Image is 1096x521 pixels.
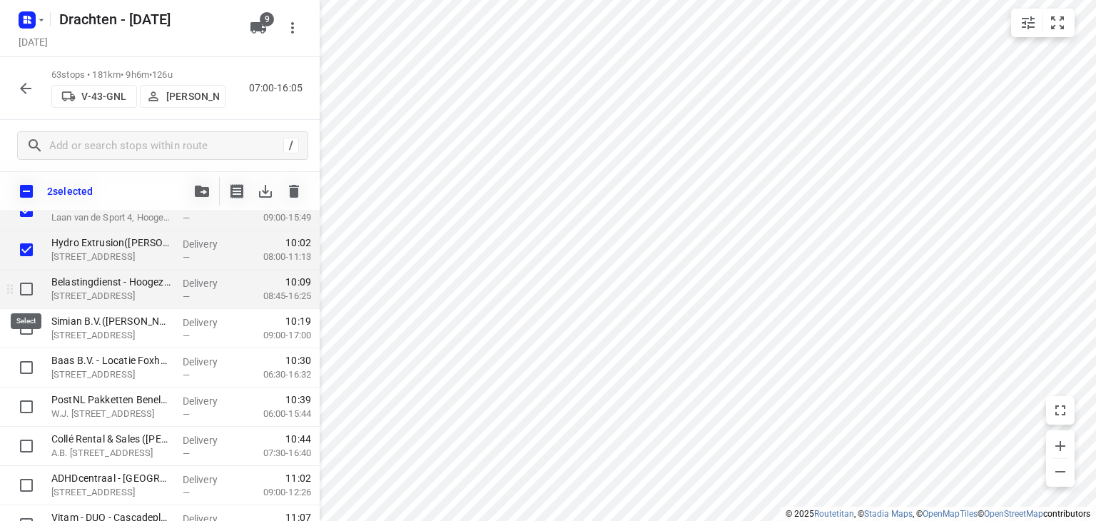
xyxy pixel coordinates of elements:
span: — [183,370,190,380]
span: — [183,487,190,498]
p: 63 stops • 181km • 9h6m [51,69,225,82]
li: © 2025 , © , © © contributors [786,509,1090,519]
p: V-43-GNL [81,91,126,102]
span: Select [12,432,41,460]
p: 07:30-16:40 [240,446,311,460]
span: Download stops [251,177,280,206]
p: Delivery [183,276,235,290]
p: W.J. Ockelslaan 2, Kolham [51,407,171,421]
span: 10:30 [285,353,311,368]
p: [STREET_ADDRESS] [51,289,171,303]
p: Delivery [183,355,235,369]
h5: Project date [13,34,54,50]
span: • [149,69,152,80]
span: 10:19 [285,314,311,328]
button: Print shipping labels [223,177,251,206]
p: [PERSON_NAME] [166,91,219,102]
p: Madepolderweg 7a, Westerbroek [51,328,171,343]
a: OpenStreetMap [984,509,1043,519]
p: Simian B.V.(Jeanet Kleine) [51,314,171,328]
p: 09:00-17:00 [240,328,311,343]
p: Delivery [183,433,235,447]
a: OpenMapTiles [923,509,978,519]
span: — [183,448,190,459]
span: 9 [260,12,274,26]
p: 06:30-16:32 [240,368,311,382]
p: Baas B.V. - Locatie Foxhol(Erica Tamminga) [51,353,171,368]
button: Map settings [1014,9,1042,37]
div: / [283,138,299,153]
span: — [183,213,190,223]
h5: Drachten - Wednesday [54,8,238,31]
span: — [183,409,190,420]
p: PostNL Pakketten Benelux B.V. - Kolham(Marja Wietsma) [51,393,171,407]
span: Select [12,393,41,421]
p: 09:00-12:26 [240,485,311,500]
span: Select [12,314,41,343]
a: Routetitan [814,509,854,519]
span: Select [12,236,41,264]
span: 10:02 [285,236,311,250]
p: A.B. [STREET_ADDRESS] [51,446,171,460]
a: Stadia Maps [864,509,913,519]
div: small contained button group [1011,9,1075,37]
p: 07:00-16:05 [249,81,308,96]
span: 10:44 [285,432,311,446]
p: 08:00-11:13 [240,250,311,264]
p: ADHDcentraal - Groningen(Jilldine Niehof) [51,471,171,485]
p: Delivery [183,315,235,330]
span: Delete stops [280,177,308,206]
button: 9 [244,14,273,42]
button: V-43-GNL [51,85,137,108]
p: Delivery [183,394,235,408]
p: Stationsweg 3 C, Groningen [51,485,171,500]
span: Select [12,471,41,500]
span: Select [12,353,41,382]
span: 126u [152,69,173,80]
p: 08:45-16:25 [240,289,311,303]
p: 2 selected [47,186,93,197]
p: 06:00-15:44 [240,407,311,421]
span: — [183,252,190,263]
input: Add or search stops within route [49,135,283,157]
button: Fit zoom [1043,9,1072,37]
p: Hydro Extrusion(Harma Vos) [51,236,171,250]
p: Delivery [183,237,235,251]
span: — [183,291,190,302]
span: 10:39 [285,393,311,407]
span: — [183,330,190,341]
p: Belastingdienst - Hoogezand(Karin Boomsma - Leeninga) [51,275,171,289]
p: Laan van de Sport 4, Hoogezand [51,211,171,225]
span: 11:02 [285,471,311,485]
p: Korte Groningerweg 1f, Foxhol [51,368,171,382]
p: Nijverheidsweg 9, Hoogezand [51,250,171,264]
span: 10:09 [285,275,311,289]
p: 09:00-15:49 [240,211,311,225]
p: Collé Rental & Sales (Ronald Schipper) [51,432,171,446]
p: Delivery [183,472,235,487]
button: [PERSON_NAME] [140,85,225,108]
